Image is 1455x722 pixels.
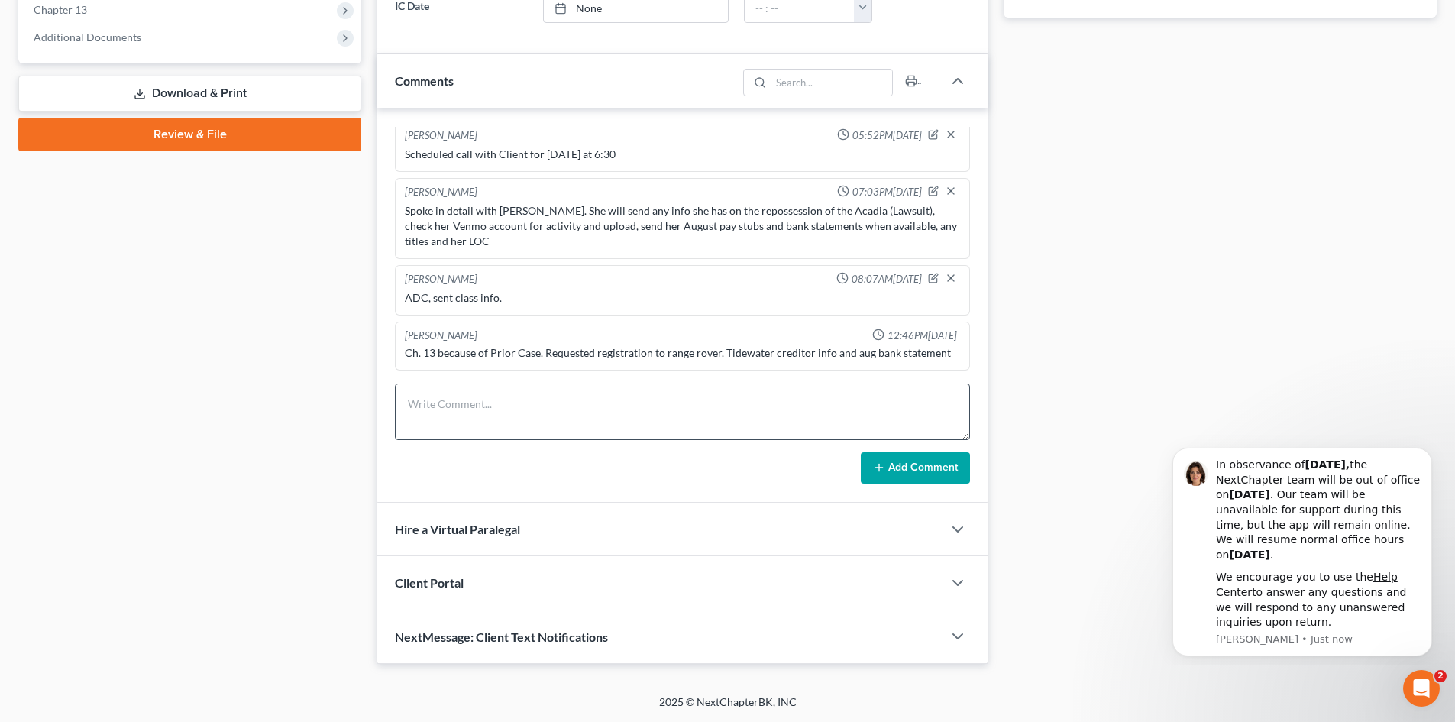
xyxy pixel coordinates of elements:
a: Download & Print [18,76,361,112]
span: Chapter 13 [34,3,87,16]
iframe: Intercom live chat [1403,670,1440,707]
span: 05:52PM[DATE] [852,128,922,143]
div: [PERSON_NAME] [405,329,477,343]
button: Add Comment [861,452,970,484]
span: Hire a Virtual Paralegal [395,522,520,536]
div: Scheduled call with Client for [DATE] at 6:30 [405,147,960,162]
div: [PERSON_NAME] [405,272,477,287]
div: [PERSON_NAME] [405,128,477,144]
div: [PERSON_NAME] [405,185,477,200]
span: 07:03PM[DATE] [852,185,922,199]
iframe: Intercom notifications message [1149,434,1455,665]
span: Client Portal [395,575,464,590]
div: Ch. 13 because of Prior Case. Requested registration to range rover. Tidewater creditor info and ... [405,345,960,361]
div: ADC, sent class info. [405,290,960,306]
span: 08:07AM[DATE] [852,272,922,287]
a: Review & File [18,118,361,151]
div: 2025 © NextChapterBK, INC [293,694,1163,722]
span: 12:46PM[DATE] [888,329,957,343]
span: Additional Documents [34,31,141,44]
span: Comments [395,73,454,88]
span: 2 [1434,670,1447,682]
div: Spoke in detail with [PERSON_NAME]. She will send any info she has on the repossession of the Aca... [405,203,960,249]
span: NextMessage: Client Text Notifications [395,630,608,644]
input: Search... [771,70,893,96]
